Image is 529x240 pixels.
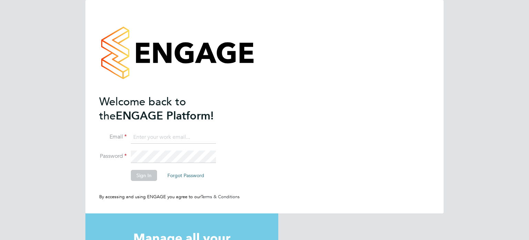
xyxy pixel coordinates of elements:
[131,131,216,144] input: Enter your work email...
[99,194,240,200] span: By accessing and using ENGAGE you agree to our
[99,95,234,123] h2: ENGAGE Platform!
[99,133,127,141] label: Email
[99,95,186,123] span: Welcome back to the
[162,170,210,181] button: Forgot Password
[201,194,240,200] a: Terms & Conditions
[131,170,157,181] button: Sign In
[99,153,127,160] label: Password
